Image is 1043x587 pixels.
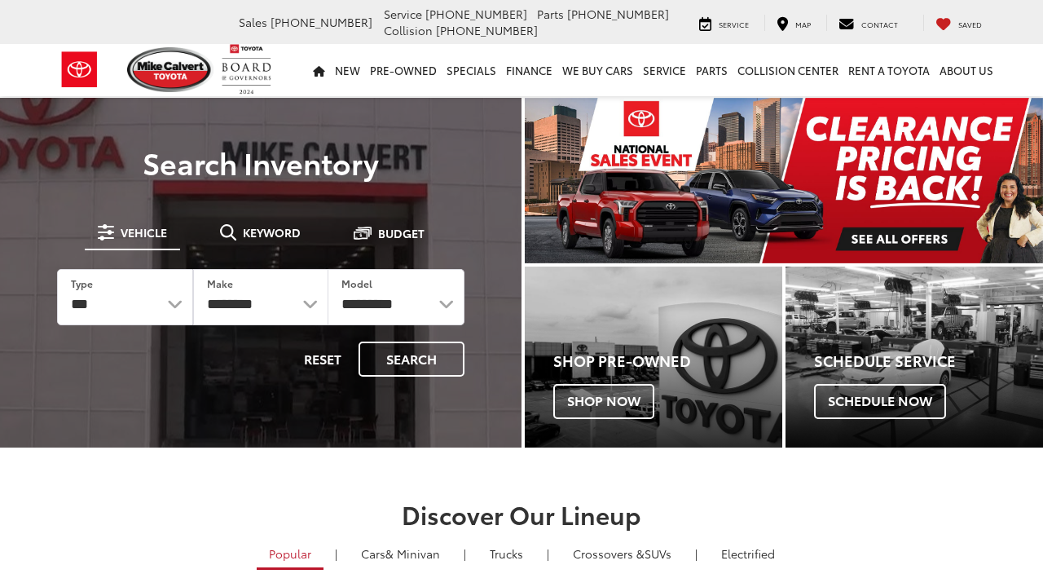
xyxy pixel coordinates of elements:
[709,540,787,567] a: Electrified
[384,6,422,22] span: Service
[525,267,782,447] a: Shop Pre-Owned Shop Now
[691,44,733,96] a: Parts
[557,44,638,96] a: WE BUY CARS
[365,44,442,96] a: Pre-Owned
[786,267,1043,447] div: Toyota
[34,146,487,179] h3: Search Inventory
[553,384,654,418] span: Shop Now
[525,98,1043,263] div: carousel slide number 1 of 1
[764,15,823,31] a: Map
[378,227,425,239] span: Budget
[239,14,267,30] span: Sales
[691,545,702,562] li: |
[525,98,1043,263] img: Clearance Pricing Is Back
[331,545,341,562] li: |
[638,44,691,96] a: Service
[525,267,782,447] div: Toyota
[290,342,355,377] button: Reset
[308,44,330,96] a: Home
[786,267,1043,447] a: Schedule Service Schedule Now
[257,540,323,570] a: Popular
[477,540,535,567] a: Trucks
[501,44,557,96] a: Finance
[733,44,843,96] a: Collision Center
[687,15,761,31] a: Service
[57,501,986,527] h2: Discover Our Lineup
[814,384,946,418] span: Schedule Now
[442,44,501,96] a: Specials
[349,540,452,567] a: Cars
[330,44,365,96] a: New
[795,19,811,29] span: Map
[958,19,982,29] span: Saved
[49,43,110,96] img: Toyota
[935,44,998,96] a: About Us
[71,276,93,290] label: Type
[121,227,167,238] span: Vehicle
[207,276,233,290] label: Make
[243,227,301,238] span: Keyword
[359,342,464,377] button: Search
[573,545,645,562] span: Crossovers &
[567,6,669,22] span: [PHONE_NUMBER]
[385,545,440,562] span: & Minivan
[814,353,1043,369] h4: Schedule Service
[543,545,553,562] li: |
[861,19,898,29] span: Contact
[341,276,372,290] label: Model
[537,6,564,22] span: Parts
[271,14,372,30] span: [PHONE_NUMBER]
[525,98,1043,263] section: Carousel section with vehicle pictures - may contain disclaimers.
[826,15,910,31] a: Contact
[384,22,433,38] span: Collision
[719,19,749,29] span: Service
[923,15,994,31] a: My Saved Vehicles
[127,47,213,92] img: Mike Calvert Toyota
[425,6,527,22] span: [PHONE_NUMBER]
[561,540,684,567] a: SUVs
[843,44,935,96] a: Rent a Toyota
[436,22,538,38] span: [PHONE_NUMBER]
[460,545,470,562] li: |
[553,353,782,369] h4: Shop Pre-Owned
